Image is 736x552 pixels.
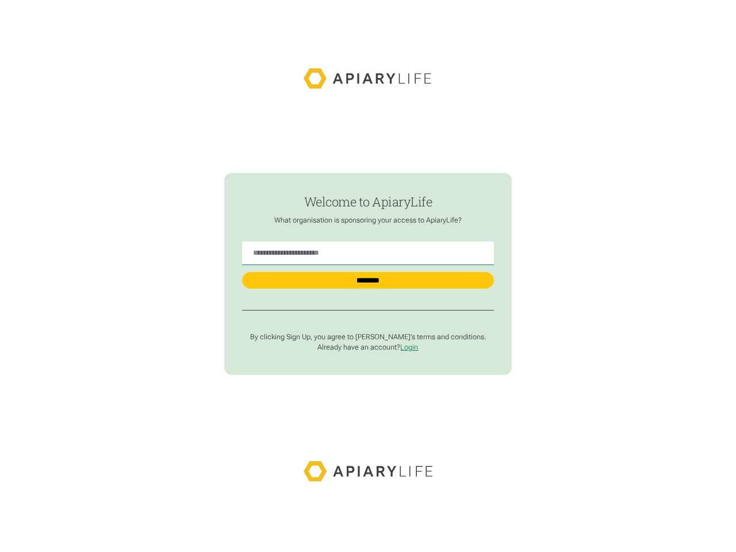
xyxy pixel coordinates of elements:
[400,343,418,351] a: Login
[242,195,493,209] h1: Welcome to ApiaryLife
[224,173,512,375] form: find-employer
[242,332,493,342] p: By clicking Sign Up, you agree to [PERSON_NAME]’s terms and conditions.
[242,343,493,352] p: Already have an account?
[242,216,493,225] p: What organisation is sponsoring your access to ApiaryLife?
